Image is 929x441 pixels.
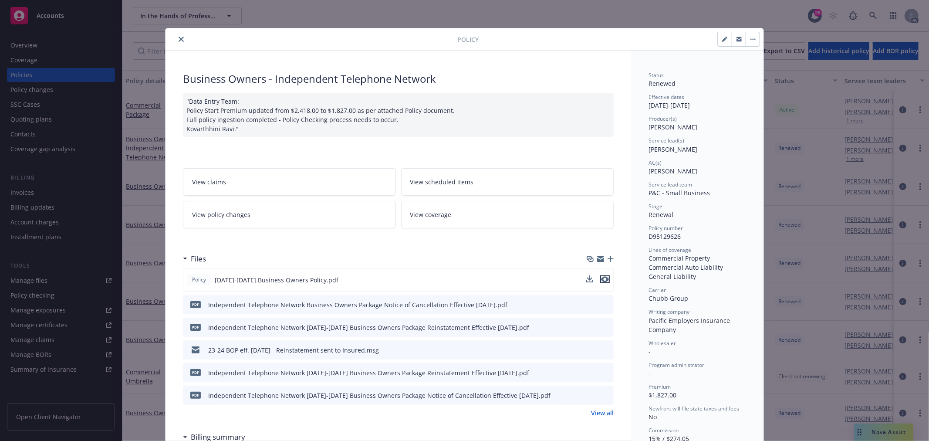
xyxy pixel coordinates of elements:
[649,210,673,219] span: Renewal
[457,35,479,44] span: Policy
[190,392,201,398] span: pdf
[192,210,250,219] span: View policy changes
[649,145,697,153] span: [PERSON_NAME]
[591,408,614,417] a: View all
[588,346,595,355] button: download file
[183,168,396,196] a: View claims
[588,300,595,309] button: download file
[401,201,614,228] a: View coverage
[602,300,610,309] button: preview file
[649,391,676,399] span: $1,827.00
[183,93,614,137] div: "Data Entry Team: Policy Start Premium updated from $2,418.00 to $1,827.00 as per attached Policy...
[649,413,657,421] span: No
[588,391,595,400] button: download file
[208,391,551,400] div: Independent Telephone Network [DATE]-[DATE] Business Owners Package Notice of Cancellation Effect...
[649,369,651,377] span: -
[649,347,651,356] span: -
[649,224,683,232] span: Policy number
[183,71,614,86] div: Business Owners - Independent Telephone Network
[183,253,206,265] div: Files
[208,300,507,309] div: Independent Telephone Network Business Owners Package Notice of Cancellation Effective [DATE].pdf
[588,368,595,377] button: download file
[602,346,610,355] button: preview file
[410,210,452,219] span: View coverage
[192,177,226,187] span: View claims
[602,368,610,377] button: preview file
[649,189,710,197] span: P&C - Small Business
[649,294,688,302] span: Chubb Group
[401,168,614,196] a: View scheduled items
[649,361,704,369] span: Program administrator
[649,93,746,110] div: [DATE] - [DATE]
[649,71,664,79] span: Status
[649,405,739,412] span: Newfront will file state taxes and fees
[602,391,610,400] button: preview file
[649,93,684,101] span: Effective dates
[649,339,676,347] span: Wholesaler
[649,263,746,272] div: Commercial Auto Liability
[215,275,338,285] span: [DATE]-[DATE] Business Owners Policy.pdf
[649,254,746,263] div: Commercial Property
[649,79,676,88] span: Renewed
[649,316,732,334] span: Pacific Employers Insurance Company
[208,368,529,377] div: Independent Telephone Network [DATE]-[DATE] Business Owners Package Reinstatement Effective [DATE...
[208,323,529,332] div: Independent Telephone Network [DATE]-[DATE] Business Owners Package Reinstatement Effective [DATE...
[600,275,610,283] button: preview file
[190,276,208,284] span: Policy
[649,272,746,281] div: General Liability
[649,232,681,241] span: D95129626
[649,167,697,175] span: [PERSON_NAME]
[588,323,595,332] button: download file
[183,201,396,228] a: View policy changes
[649,123,697,131] span: [PERSON_NAME]
[190,301,201,308] span: pdf
[649,203,662,210] span: Stage
[649,137,684,144] span: Service lead(s)
[176,34,186,44] button: close
[649,159,662,166] span: AC(s)
[410,177,474,187] span: View scheduled items
[649,181,692,188] span: Service lead team
[190,324,201,330] span: pdf
[649,308,689,315] span: Writing company
[649,427,679,434] span: Commission
[649,286,666,294] span: Carrier
[208,346,379,355] div: 23-24 BOP eff. [DATE] - Reinstatement sent to Insured.msg
[649,115,677,122] span: Producer(s)
[649,246,691,254] span: Lines of coverage
[586,275,593,285] button: download file
[649,383,671,390] span: Premium
[190,369,201,376] span: pdf
[586,275,593,282] button: download file
[600,275,610,285] button: preview file
[191,253,206,265] h3: Files
[602,323,610,332] button: preview file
